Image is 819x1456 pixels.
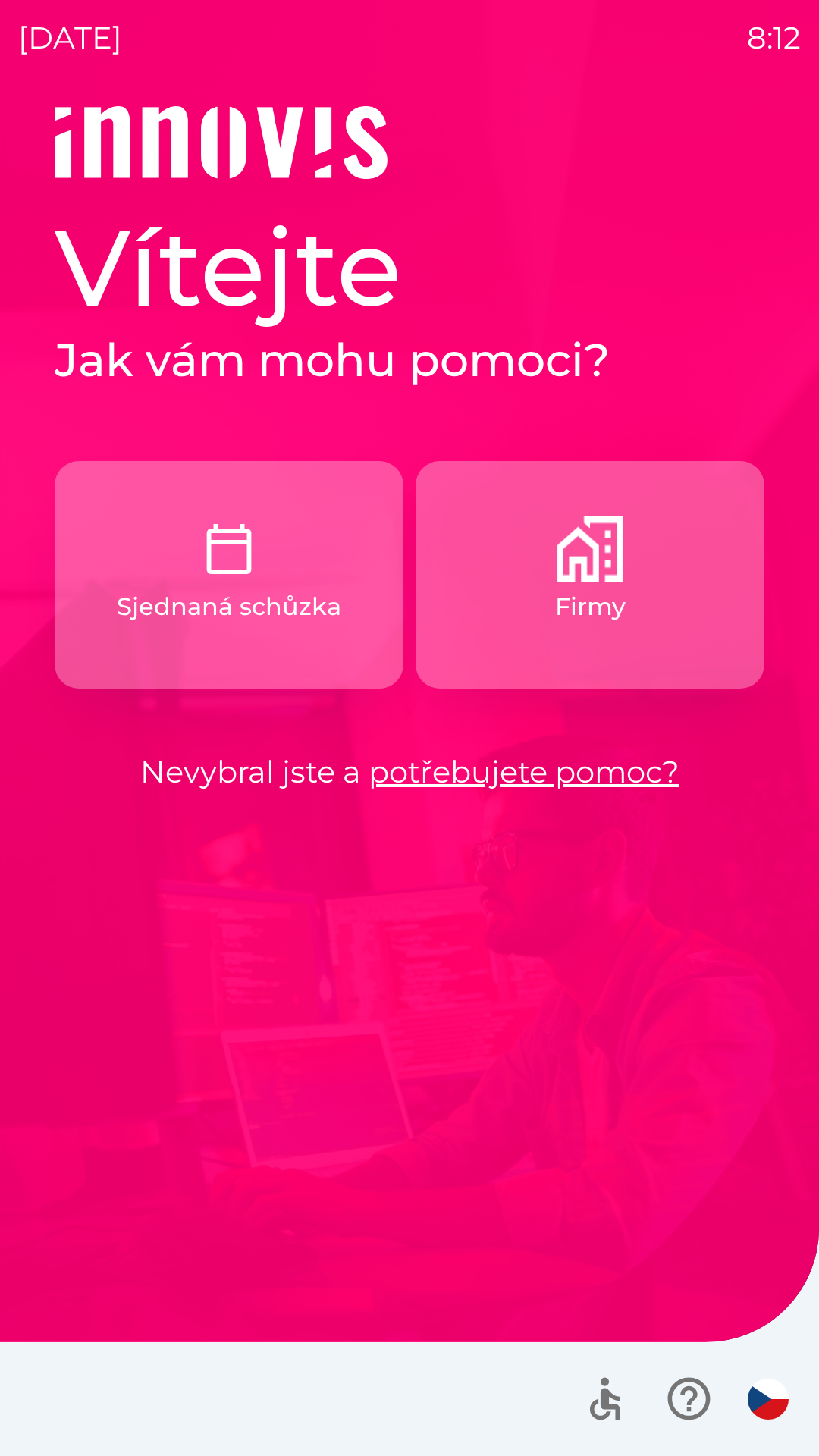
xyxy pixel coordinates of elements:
p: Sjednaná schůzka [117,588,341,625]
p: [DATE] [18,15,122,61]
img: Logo [55,106,764,179]
p: Nevybral jste a [55,749,764,795]
img: cs flag [748,1379,789,1420]
button: Sjednaná schůzka [55,461,403,689]
a: potřebujete pomoc? [369,753,679,790]
h2: Jak vám mohu pomoci? [55,332,764,388]
img: 9a63d080-8abe-4a1b-b674-f4d7141fb94c.png [557,516,623,582]
p: Firmy [555,588,626,625]
p: 8:12 [747,15,801,61]
h1: Vítejte [55,203,764,332]
img: c9327dbc-1a48-4f3f-9883-117394bbe9e6.png [196,516,262,582]
button: Firmy [416,461,764,689]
